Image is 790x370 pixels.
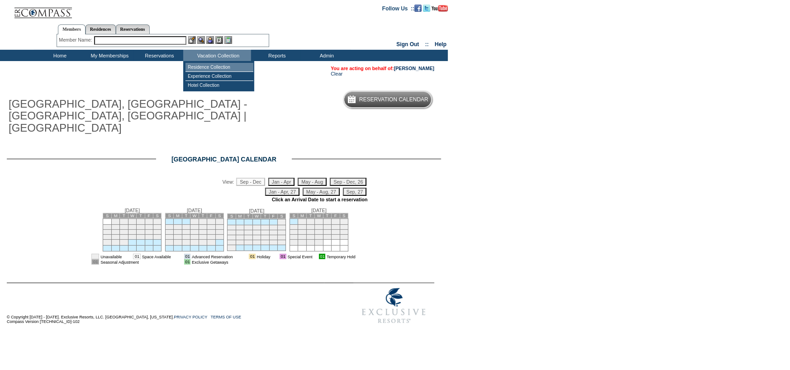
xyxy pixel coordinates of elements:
[215,36,223,44] img: Reservations
[182,234,190,239] td: 21
[278,225,286,230] td: 8
[228,230,236,235] td: 9
[340,213,348,218] td: S
[190,254,243,259] td: Advanced Reservation
[103,239,111,245] td: 28
[84,50,133,61] td: My Memberships
[236,213,244,218] td: M
[7,96,283,136] h1: [GEOGRAPHIC_DATA], [GEOGRAPHIC_DATA] - [GEOGRAPHIC_DATA], [GEOGRAPHIC_DATA] | [GEOGRAPHIC_DATA]
[269,213,277,218] td: F
[290,234,298,239] td: 21
[306,234,314,239] td: 23
[278,230,286,235] td: 15
[120,218,128,224] td: 2
[120,213,128,218] td: T
[269,225,277,230] td: 7
[290,224,298,229] td: 7
[183,50,251,61] td: Vacation Collection
[301,50,351,61] td: Admin
[423,5,430,12] img: Follow us on Twitter
[306,213,314,218] td: T
[261,230,269,235] td: 13
[303,188,340,196] input: May - Aug, 27
[174,239,182,245] td: 27
[137,213,145,218] td: T
[298,229,306,234] td: 15
[128,218,136,224] td: 3
[261,213,269,218] td: T
[340,229,348,234] td: 20
[207,234,215,239] td: 24
[207,218,215,224] td: 3
[111,213,119,218] td: M
[182,229,190,234] td: 14
[137,229,145,234] td: 18
[432,5,448,12] img: Subscribe to our YouTube Channel
[103,234,111,239] td: 21
[111,234,119,239] td: 22
[423,5,430,10] a: Follow us on Twitter
[187,208,202,213] span: [DATE]
[435,41,447,47] a: Help
[215,218,224,224] td: 4
[244,235,252,240] td: 18
[120,229,128,234] td: 16
[207,229,215,234] td: 17
[91,254,99,259] td: 01
[323,234,331,239] td: 25
[340,224,348,229] td: 13
[331,71,343,76] a: Clear
[165,224,173,229] td: 5
[145,218,153,224] td: 5
[244,213,252,218] td: T
[120,239,128,245] td: 30
[252,230,261,235] td: 12
[165,229,173,234] td: 12
[359,97,428,103] h5: Reservation Calendar
[165,213,173,218] td: S
[278,213,286,218] td: S
[332,224,340,229] td: 12
[228,240,236,245] td: 23
[298,178,327,186] input: May - Aug
[298,224,306,229] td: 8
[278,219,286,225] td: 1
[145,234,153,239] td: 26
[103,229,111,234] td: 14
[290,213,298,218] td: S
[425,41,429,47] span: ::
[197,36,205,44] img: View
[207,224,215,229] td: 10
[244,240,252,245] td: 25
[207,239,215,245] td: 31
[215,224,224,229] td: 11
[111,218,119,224] td: 1
[199,213,207,218] td: T
[224,36,232,44] img: b_calculator.gif
[190,218,199,224] td: 1
[261,235,269,240] td: 20
[199,218,207,224] td: 2
[174,229,182,234] td: 13
[236,235,244,240] td: 17
[332,218,340,224] td: 5
[111,239,119,245] td: 29
[128,255,132,259] img: i.gif
[184,254,190,259] td: 01
[249,208,265,213] span: [DATE]
[228,225,236,230] td: 2
[394,66,434,71] a: [PERSON_NAME]
[315,218,323,224] td: 3
[165,239,173,245] td: 26
[120,234,128,239] td: 23
[330,178,366,186] input: Sep - Dec, 26
[319,254,325,259] td: 01
[91,259,99,265] td: 01
[236,230,244,235] td: 10
[215,213,224,218] td: S
[306,224,314,229] td: 9
[290,229,298,234] td: 14
[298,213,306,218] td: M
[414,5,422,12] img: Become our fan on Facebook
[236,225,244,230] td: 3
